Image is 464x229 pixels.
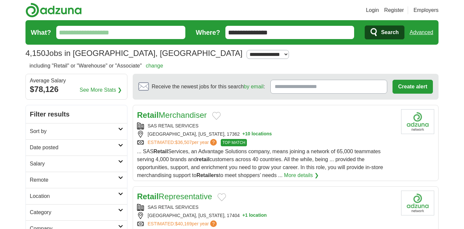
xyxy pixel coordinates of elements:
[217,193,226,201] button: Add to favorite jobs
[244,84,264,89] a: by email
[30,176,118,184] h2: Remote
[25,49,243,58] h1: Jobs in [GEOGRAPHIC_DATA], [GEOGRAPHIC_DATA]
[242,131,245,138] span: +
[80,86,122,94] a: See More Stats ❯
[30,127,118,135] h2: Sort by
[413,6,439,14] a: Employers
[30,160,118,168] h2: Salary
[384,6,404,14] a: Register
[26,139,127,156] a: Date posted
[146,63,163,69] a: change
[137,122,396,129] div: SAS RETAIL SERVICES
[242,131,272,138] button: +10 locations
[196,27,220,37] label: Where?
[25,47,45,59] span: 4,150
[26,156,127,172] a: Salary
[148,139,218,146] a: ESTIMATED:$36,507per year?
[26,172,127,188] a: Remote
[137,204,396,211] div: SAS RETAIL SERVICES
[212,112,221,120] button: Add to favorite jobs
[154,149,168,154] strong: Retail
[381,26,398,39] span: Search
[148,220,218,227] a: ESTIMATED:$40,169per year?
[30,83,123,95] div: $78,126
[25,3,82,18] img: Adzuna logo
[137,192,159,201] strong: Retail
[30,78,123,83] div: Average Salary
[284,171,319,179] a: More details ❯
[242,212,245,219] span: +
[401,109,434,134] img: Company logo
[175,221,192,226] span: $40,169
[137,192,212,201] a: RetailRepresentative
[410,26,433,39] a: Advanced
[30,192,118,200] h2: Location
[366,6,379,14] a: Login
[210,220,217,227] span: ?
[26,204,127,220] a: Category
[221,139,247,146] span: TOP MATCH
[210,139,217,146] span: ?
[365,25,404,39] button: Search
[26,188,127,204] a: Location
[137,212,396,219] div: [GEOGRAPHIC_DATA], [US_STATE], 17404
[152,83,265,91] span: Receive the newest jobs for this search :
[137,111,207,119] a: RetailMerchandiser
[197,172,219,178] strong: Retailers
[137,131,396,138] div: [GEOGRAPHIC_DATA], [US_STATE], 17362
[137,149,383,178] span: ... SAS Services, an Advantage Solutions company, means joining a network of 65,000 teammates ser...
[26,123,127,139] a: Sort by
[242,212,267,219] button: +1 location
[197,157,209,162] strong: retail
[175,140,192,145] span: $36,507
[30,144,118,152] h2: Date posted
[393,80,433,94] button: Create alert
[26,105,127,123] h2: Filter results
[31,27,51,37] label: What?
[137,111,159,119] strong: Retail
[30,208,118,216] h2: Category
[401,191,434,215] img: Company logo
[29,62,163,70] h2: including "Retail" or "Warehouse" or "Associate"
